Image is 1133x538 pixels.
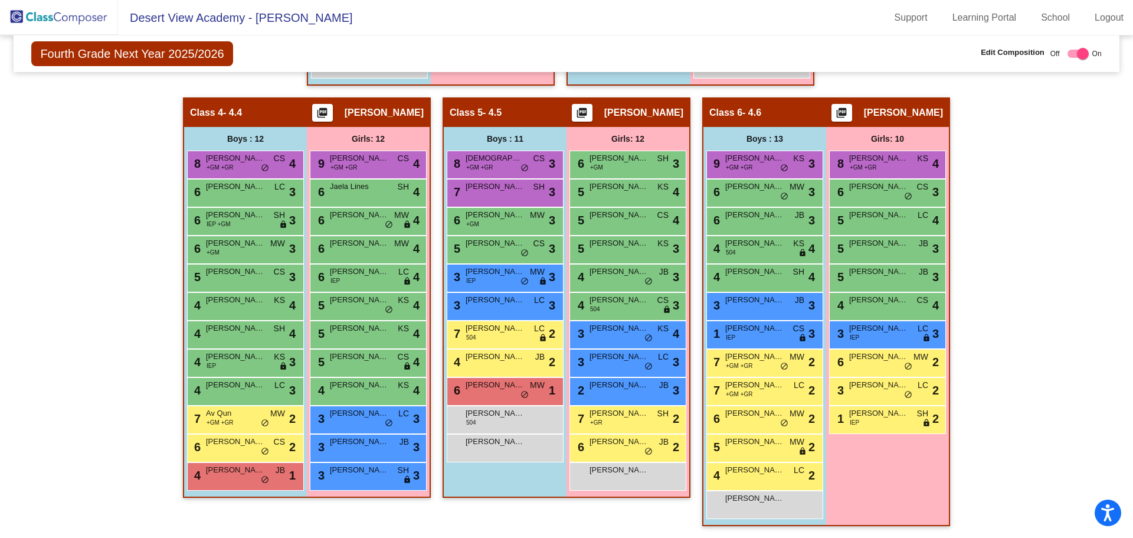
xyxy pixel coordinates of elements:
[413,382,420,399] span: 4
[790,181,804,193] span: MW
[274,152,285,165] span: CS
[644,334,653,343] span: do_not_disturb_alt
[315,157,325,170] span: 9
[206,294,265,306] span: [PERSON_NAME]
[274,209,285,221] span: SH
[289,325,296,343] span: 4
[315,214,325,227] span: 6
[725,152,784,164] span: [PERSON_NAME]
[315,270,325,283] span: 6
[793,266,804,278] span: SH
[330,294,389,306] span: [PERSON_NAME]
[726,248,736,257] span: 504
[919,266,928,278] span: JB
[191,214,201,227] span: 6
[315,327,325,340] span: 5
[289,353,296,371] span: 3
[644,277,653,286] span: do_not_disturb_alt
[274,294,285,307] span: KS
[710,327,720,340] span: 1
[793,322,804,335] span: CS
[330,407,389,419] span: [PERSON_NAME]
[590,305,600,314] span: 504
[590,181,649,193] span: [PERSON_NAME]
[385,305,393,315] span: do_not_disturb_alt
[919,237,928,250] span: JB
[663,305,671,315] span: lock
[413,211,420,229] span: 4
[710,356,720,369] span: 7
[274,181,285,193] span: LC
[808,183,815,201] span: 3
[834,384,844,397] span: 3
[590,152,649,164] span: [PERSON_NAME]
[413,268,420,286] span: 4
[289,382,296,399] span: 3
[466,237,525,249] span: [PERSON_NAME]
[534,294,545,307] span: LC
[575,270,584,283] span: 4
[834,327,844,340] span: 3
[932,296,939,314] span: 4
[673,240,679,257] span: 3
[315,242,325,255] span: 6
[270,407,285,420] span: MW
[520,390,529,400] span: do_not_disturb_alt
[207,220,231,229] span: IEP +GM
[539,334,547,343] span: lock
[413,155,420,172] span: 4
[590,237,649,249] span: [PERSON_NAME]
[590,163,603,172] span: +GM
[466,266,525,278] span: [PERSON_NAME]
[808,382,815,399] span: 2
[834,299,844,312] span: 4
[703,127,826,151] div: Boys : 13
[289,211,296,229] span: 3
[726,361,753,370] span: +GM +GR
[466,220,479,229] span: +GM
[206,407,265,419] span: Av Qun
[673,353,679,371] span: 3
[307,127,430,151] div: Girls: 12
[191,384,201,397] span: 4
[918,209,928,221] span: LC
[413,325,420,343] span: 4
[849,294,908,306] span: [PERSON_NAME]
[710,185,720,198] span: 6
[673,155,679,172] span: 3
[466,209,525,221] span: [PERSON_NAME]
[725,209,784,221] span: [PERSON_NAME]
[345,107,424,119] span: [PERSON_NAME]
[206,266,265,278] span: [PERSON_NAME]
[932,155,939,172] span: 4
[798,249,807,258] span: lock
[451,214,460,227] span: 6
[1085,8,1133,27] a: Logout
[312,104,333,122] button: Print Students Details
[549,353,555,371] span: 2
[808,211,815,229] span: 3
[710,384,720,397] span: 7
[658,351,669,363] span: LC
[566,127,689,151] div: Girls: 12
[726,390,753,399] span: +GM +GR
[451,327,460,340] span: 7
[398,351,409,363] span: CS
[849,266,908,278] span: [PERSON_NAME]
[450,107,483,119] span: Class 5
[466,163,493,172] span: +GM +GR
[795,209,804,221] span: JB
[981,47,1044,58] span: Edit Composition
[403,277,411,286] span: lock
[451,157,460,170] span: 8
[808,155,815,172] span: 3
[191,356,201,369] span: 4
[466,407,525,419] span: [PERSON_NAME]
[793,237,804,250] span: KS
[451,356,460,369] span: 4
[725,379,784,391] span: [PERSON_NAME]
[533,237,545,250] span: CS
[726,163,753,172] span: +GM +GR
[466,152,525,164] span: [DEMOGRAPHIC_DATA][PERSON_NAME]
[710,214,720,227] span: 6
